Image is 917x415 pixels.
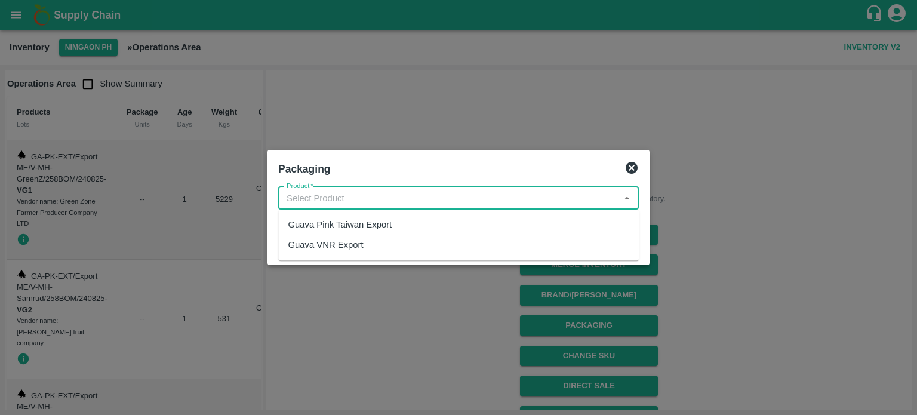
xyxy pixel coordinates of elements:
button: Close [619,190,635,206]
div: Guava VNR Export [288,238,363,251]
input: Select Product [282,190,616,206]
div: Guava Pink Taiwan Export [288,218,392,231]
label: Product [287,182,313,191]
b: Packaging [278,163,331,175]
